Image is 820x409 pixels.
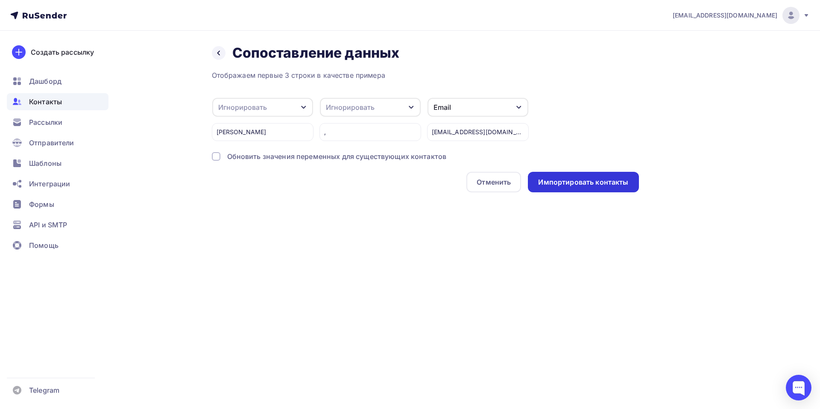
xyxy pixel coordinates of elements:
button: Игнорировать [212,97,313,117]
div: , [319,123,421,141]
div: Отменить [477,177,511,187]
div: Игнорировать [218,102,267,112]
span: Интеграции [29,179,70,189]
span: Отправители [29,138,74,148]
button: Email [427,97,529,117]
span: Формы [29,199,54,209]
div: Импортировать контакты [538,177,628,187]
button: Игнорировать [319,97,421,117]
span: Помощь [29,240,59,250]
div: Игнорировать [326,102,375,112]
a: Дашборд [7,73,108,90]
span: Рассылки [29,117,62,127]
div: Отображаем первые 3 строки в качестве примера [212,70,639,80]
span: Контакты [29,97,62,107]
div: Обновить значения переменных для существующих контактов [227,151,447,162]
span: Шаблоны [29,158,61,168]
div: Создать рассылку [31,47,94,57]
div: [PERSON_NAME] [212,123,313,141]
span: API и SMTP [29,220,67,230]
span: [EMAIL_ADDRESS][DOMAIN_NAME] [673,11,777,20]
a: Рассылки [7,114,108,131]
a: [EMAIL_ADDRESS][DOMAIN_NAME] [673,7,810,24]
span: Дашборд [29,76,61,86]
h2: Сопоставление данных [232,44,400,62]
div: [EMAIL_ADDRESS][DOMAIN_NAME] [427,123,529,141]
a: Контакты [7,93,108,110]
a: Отправители [7,134,108,151]
a: Формы [7,196,108,213]
div: Email [433,102,451,112]
span: Telegram [29,385,59,395]
a: Шаблоны [7,155,108,172]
